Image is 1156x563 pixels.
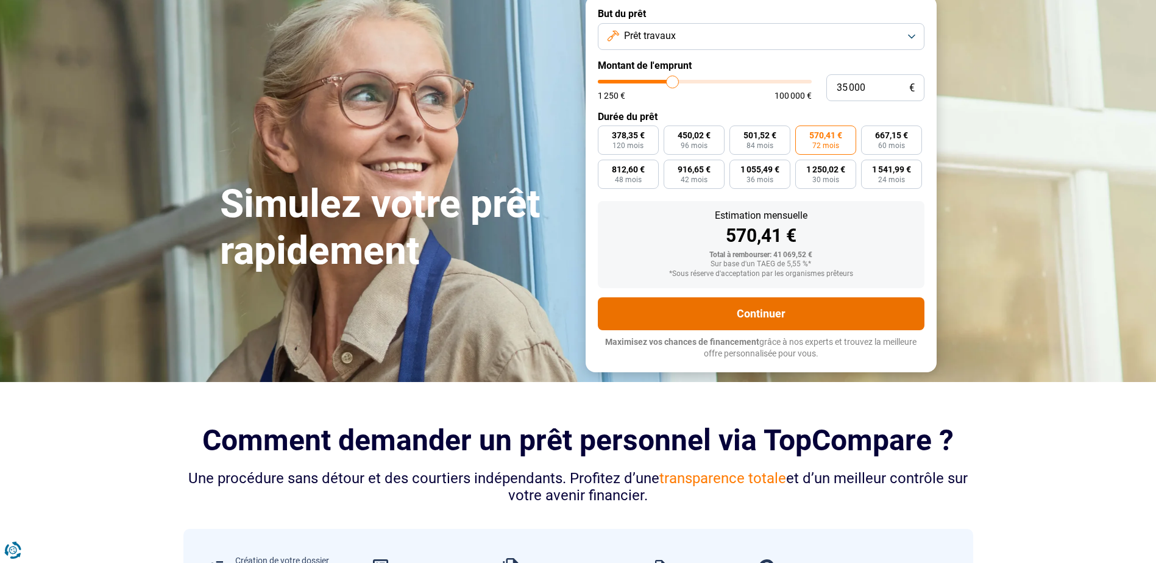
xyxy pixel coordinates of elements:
label: Durée du prêt [598,111,924,122]
label: Montant de l'emprunt [598,60,924,71]
span: 30 mois [812,176,839,183]
span: 120 mois [612,142,644,149]
span: 1 250 € [598,91,625,100]
span: 1 055,49 € [740,165,779,174]
div: Total à rembourser: 41 069,52 € [608,251,915,260]
span: 450,02 € [678,131,711,140]
span: 667,15 € [875,131,908,140]
span: 570,41 € [809,131,842,140]
p: grâce à nos experts et trouvez la meilleure offre personnalisée pour vous. [598,336,924,360]
h1: Simulez votre prêt rapidement [220,181,571,275]
div: Estimation mensuelle [608,211,915,221]
div: *Sous réserve d'acceptation par les organismes prêteurs [608,270,915,278]
span: Prêt travaux [624,29,676,43]
span: € [909,83,915,93]
span: 1 250,02 € [806,165,845,174]
span: 96 mois [681,142,707,149]
span: 1 541,99 € [872,165,911,174]
span: 378,35 € [612,131,645,140]
label: But du prêt [598,8,924,19]
span: 501,52 € [743,131,776,140]
span: 916,65 € [678,165,711,174]
button: Prêt travaux [598,23,924,50]
div: Sur base d'un TAEG de 5,55 %* [608,260,915,269]
div: 570,41 € [608,227,915,245]
span: 60 mois [878,142,905,149]
span: 84 mois [746,142,773,149]
span: 72 mois [812,142,839,149]
span: Maximisez vos chances de financement [605,337,759,347]
span: 42 mois [681,176,707,183]
div: Une procédure sans détour et des courtiers indépendants. Profitez d’une et d’un meilleur contrôle... [183,470,973,505]
h2: Comment demander un prêt personnel via TopCompare ? [183,423,973,457]
span: 48 mois [615,176,642,183]
span: 24 mois [878,176,905,183]
span: 100 000 € [775,91,812,100]
span: 36 mois [746,176,773,183]
span: transparence totale [659,470,786,487]
span: 812,60 € [612,165,645,174]
button: Continuer [598,297,924,330]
